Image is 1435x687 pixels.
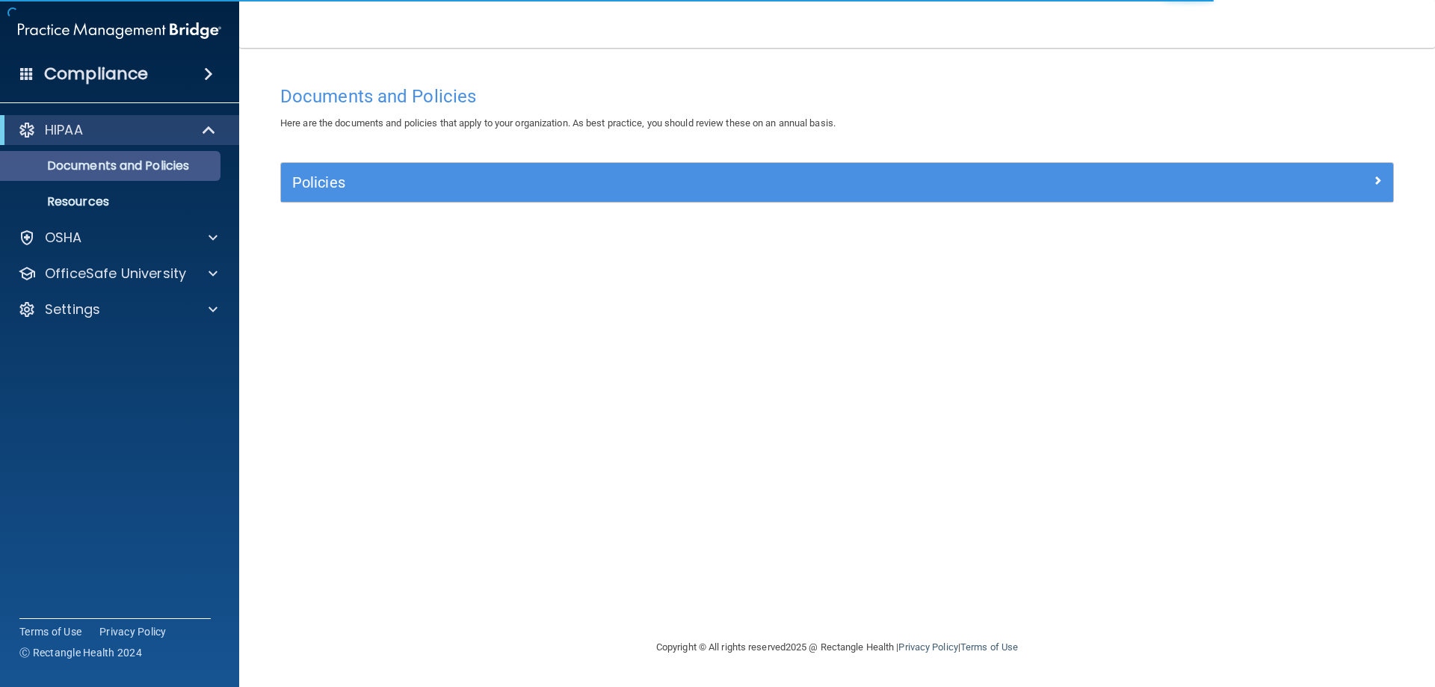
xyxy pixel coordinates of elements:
[898,641,957,653] a: Privacy Policy
[44,64,148,84] h4: Compliance
[45,265,186,283] p: OfficeSafe University
[280,87,1394,106] h4: Documents and Policies
[18,265,217,283] a: OfficeSafe University
[280,117,836,129] span: Here are the documents and policies that apply to your organization. As best practice, you should...
[292,170,1382,194] a: Policies
[18,301,217,318] a: Settings
[960,641,1018,653] a: Terms of Use
[45,121,83,139] p: HIPAA
[10,194,214,209] p: Resources
[18,229,217,247] a: OSHA
[19,645,142,660] span: Ⓒ Rectangle Health 2024
[18,121,217,139] a: HIPAA
[1176,581,1417,641] iframe: Drift Widget Chat Controller
[292,174,1104,191] h5: Policies
[45,229,82,247] p: OSHA
[564,623,1110,671] div: Copyright © All rights reserved 2025 @ Rectangle Health | |
[18,16,221,46] img: PMB logo
[99,624,167,639] a: Privacy Policy
[10,158,214,173] p: Documents and Policies
[45,301,100,318] p: Settings
[19,624,81,639] a: Terms of Use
